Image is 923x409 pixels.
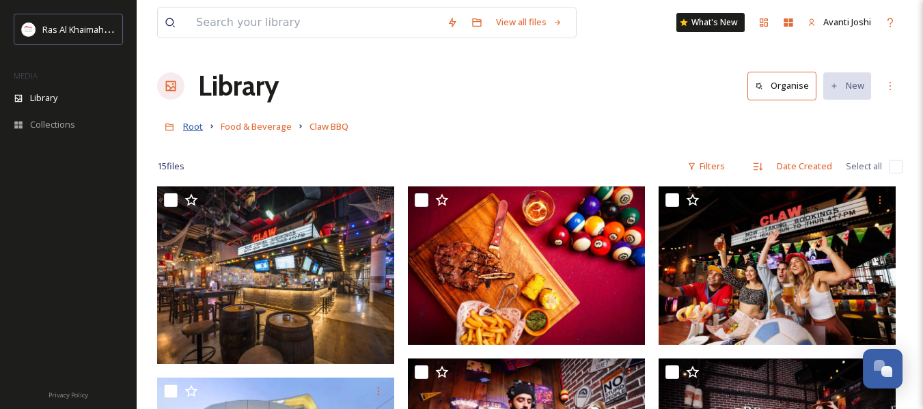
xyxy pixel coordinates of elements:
[489,9,569,36] a: View all files
[14,70,38,81] span: MEDIA
[823,16,871,28] span: Avanti Joshi
[747,72,823,100] a: Organise
[676,13,745,32] a: What's New
[157,160,184,173] span: 15 file s
[30,91,57,104] span: Library
[221,118,292,135] a: Food & Beverage
[770,153,839,180] div: Date Created
[42,23,236,36] span: Ras Al Khaimah Tourism Development Authority
[801,9,878,36] a: Avanti Joshi
[309,120,348,132] span: Claw BBQ
[309,118,348,135] a: Claw BBQ
[49,386,88,402] a: Privacy Policy
[823,72,871,99] button: New
[408,186,645,344] img: Claw BBQ (13).jpg
[183,118,203,135] a: Root
[863,349,903,389] button: Open Chat
[747,72,816,100] button: Organise
[30,118,75,131] span: Collections
[22,23,36,36] img: Logo_RAKTDA_RGB-01.png
[157,186,394,364] img: Claw BBQ (1).JPG
[221,120,292,132] span: Food & Beverage
[198,66,279,107] a: Library
[189,8,440,38] input: Search your library
[680,153,732,180] div: Filters
[183,120,203,132] span: Root
[49,391,88,399] span: Privacy Policy
[846,160,882,173] span: Select all
[659,186,896,344] img: Claw BBQ (12).jpg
